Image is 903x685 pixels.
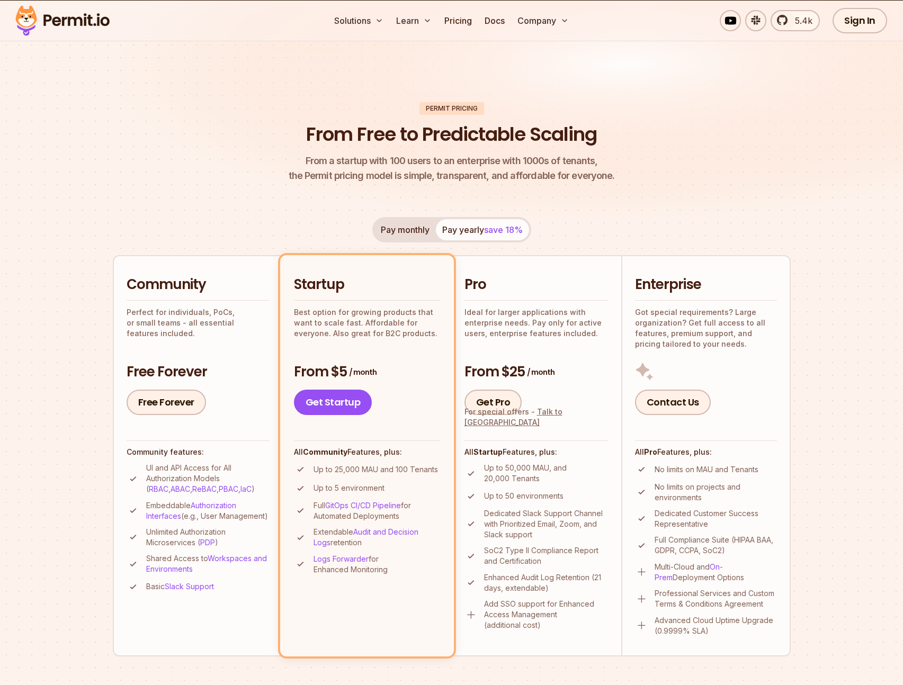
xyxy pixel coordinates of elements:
[146,501,236,520] a: Authorization Interfaces
[127,307,270,339] p: Perfect for individuals, PoCs, or small teams - all essential features included.
[314,527,440,548] p: Extendable retention
[655,615,777,636] p: Advanced Cloud Uptime Upgrade (0.9999% SLA)
[146,463,270,494] p: UI and API Access for All Authorization Models ( , , , , )
[171,484,190,493] a: ABAC
[464,390,522,415] a: Get Pro
[240,484,252,493] a: IaC
[149,484,168,493] a: RBAC
[484,508,609,540] p: Dedicated Slack Support Channel with Prioritized Email, Zoom, and Slack support
[314,554,369,563] a: Logs Forwarder
[655,562,723,582] a: On-Prem
[127,447,270,457] h4: Community features:
[484,491,564,501] p: Up to 50 environments
[655,562,777,583] p: Multi-Cloud and Deployment Options
[464,447,609,457] h4: All Features, plus:
[484,545,609,566] p: SoC2 Type II Compliance Report and Certification
[146,581,214,592] p: Basic
[314,527,418,547] a: Audit and Decision Logs
[11,3,114,39] img: Permit logo
[655,588,777,609] p: Professional Services and Custom Terms & Conditions Agreement
[314,500,440,521] p: Full for Automated Deployments
[330,10,388,31] button: Solutions
[644,447,657,456] strong: Pro
[325,501,401,510] a: GitOps CI/CD Pipeline
[484,463,609,484] p: Up to 50,000 MAU, and 20,000 Tenants
[484,572,609,593] p: Enhanced Audit Log Retention (21 days, extendable)
[146,553,270,574] p: Shared Access to
[294,363,440,382] h3: From $5
[192,484,217,493] a: ReBAC
[419,102,484,115] div: Permit Pricing
[314,483,385,493] p: Up to 5 environment
[789,14,812,27] span: 5.4k
[655,508,777,529] p: Dedicated Customer Success Representative
[464,275,609,294] h2: Pro
[127,275,270,294] h2: Community
[635,275,777,294] h2: Enterprise
[289,154,615,168] span: From a startup with 100 users to an enterprise with 1000s of tenants,
[635,390,711,415] a: Contact Us
[440,10,476,31] a: Pricing
[219,484,238,493] a: PBAC
[513,10,573,31] button: Company
[480,10,509,31] a: Docs
[392,10,436,31] button: Learn
[294,390,372,415] a: Get Startup
[146,527,270,548] p: Unlimited Authorization Microservices ( )
[294,275,440,294] h2: Startup
[655,482,777,503] p: No limits on projects and environments
[289,154,615,183] p: the Permit pricing model is simple, transparent, and affordable for everyone.
[374,219,436,240] button: Pay monthly
[165,582,214,591] a: Slack Support
[127,390,206,415] a: Free Forever
[314,554,440,575] p: for Enhanced Monitoring
[303,447,347,456] strong: Community
[294,307,440,339] p: Best option for growing products that want to scale fast. Affordable for everyone. Also great for...
[349,367,377,377] span: / month
[464,363,609,382] h3: From $25
[635,447,777,457] h4: All Features, plus:
[473,447,503,456] strong: Startup
[484,599,609,630] p: Add SSO support for Enhanced Access Management (additional cost)
[771,10,820,31] a: 5.4k
[306,121,597,148] h1: From Free to Predictable Scaling
[655,464,758,475] p: No limits on MAU and Tenants
[527,367,555,377] span: / month
[655,535,777,556] p: Full Compliance Suite (HIPAA BAA, GDPR, CCPA, SoC2)
[464,407,609,428] div: For special offers -
[294,447,440,457] h4: All Features, plus:
[464,307,609,339] p: Ideal for larger applications with enterprise needs. Pay only for active users, enterprise featur...
[200,538,215,547] a: PDP
[635,307,777,349] p: Got special requirements? Large organization? Get full access to all features, premium support, a...
[146,500,270,521] p: Embeddable (e.g., User Management)
[127,363,270,382] h3: Free Forever
[314,464,438,475] p: Up to 25,000 MAU and 100 Tenants
[833,8,887,33] a: Sign In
